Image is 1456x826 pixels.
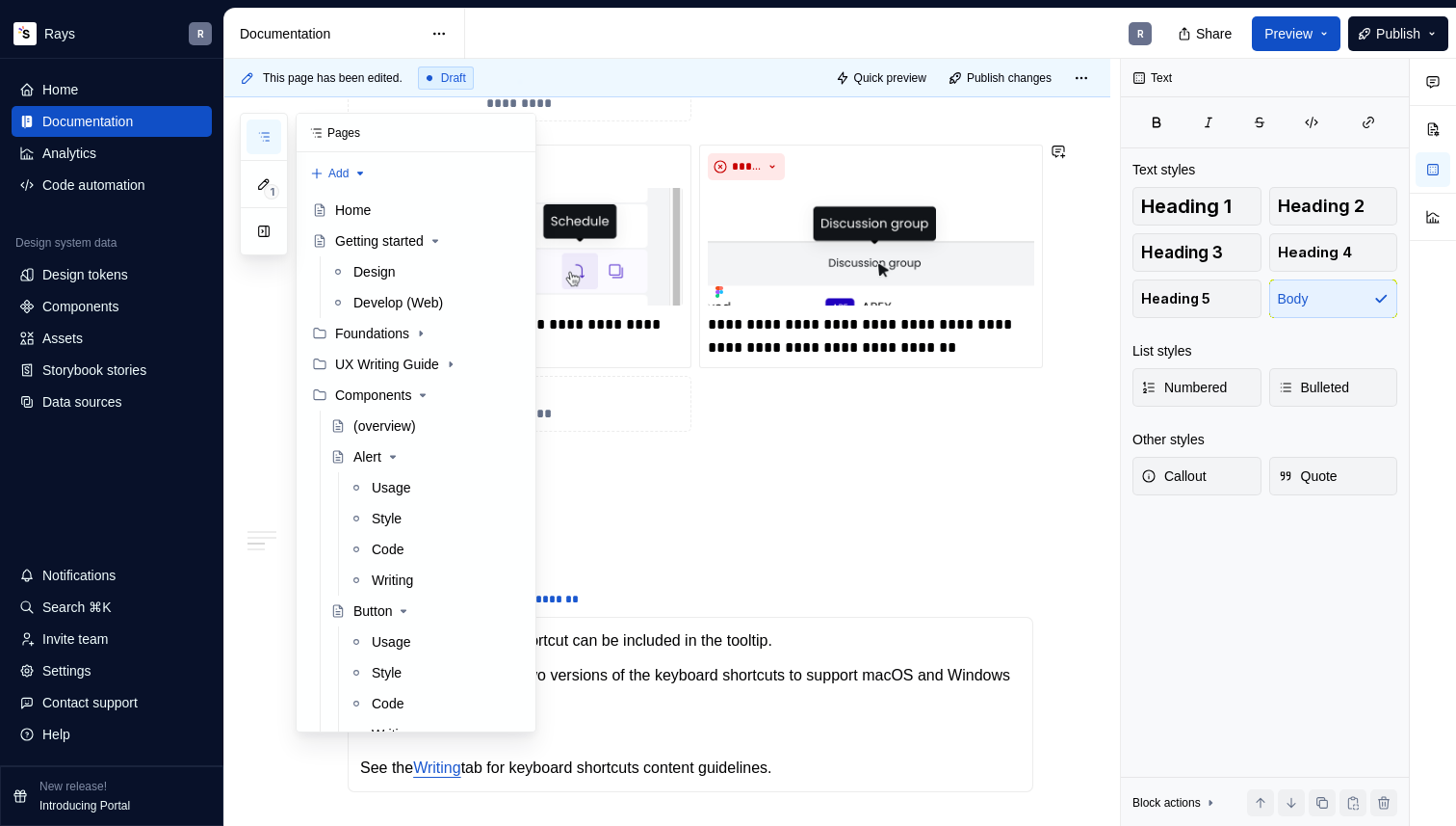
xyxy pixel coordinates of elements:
[15,235,117,251] div: Design system data
[1141,243,1223,262] span: Heading 3
[353,262,396,281] div: Design
[1278,378,1350,397] span: Bulleted
[304,318,528,349] div: Foundations
[854,70,926,86] span: Quick preview
[240,24,422,43] div: Documentation
[1141,378,1227,397] span: Numbered
[12,355,212,386] a: Storybook stories
[323,596,528,626] a: Button
[1132,430,1205,449] div: Other styles
[360,629,1021,653] p: If needed, a keyboard shortcut can be included in the tooltip.
[943,65,1060,92] button: Publish changes
[12,655,212,686] a: Settings
[304,380,528,411] div: Components
[12,291,212,322] a: Components
[1269,187,1398,226] button: Heading 2
[372,694,403,713] div: Code
[297,114,535,152] div: Pages
[1376,24,1420,43] span: Publish
[353,293,443,312] div: Develop (Web)
[12,259,212,290] a: Design tokens
[360,757,1021,780] p: See the tab for keyboard shortcuts content guidelines.
[372,540,403,559] div: Code
[12,323,212,354] a: Assets
[44,24,75,43] div: Rays
[360,629,1021,780] section-item: Untitled
[1132,341,1191,360] div: List styles
[42,144,96,163] div: Analytics
[1132,233,1261,272] button: Heading 3
[42,566,116,585] div: Notifications
[1252,16,1340,51] button: Preview
[1137,26,1144,41] div: R
[42,693,138,712] div: Contact support
[1141,466,1207,486] span: Callout
[323,411,528,441] a: (overview)
[12,386,212,417] a: Data sources
[1132,160,1195,179] div: Text styles
[264,184,279,200] span: 1
[323,256,528,287] a: Design
[323,287,528,318] a: Develop (Web)
[304,195,528,226] a: Home
[1278,466,1338,486] span: Quote
[328,166,349,181] span: Add
[967,70,1052,86] span: Publish changes
[1132,457,1261,495] button: Callout
[341,626,528,657] a: Usage
[335,386,411,405] div: Components
[42,360,146,380] div: Storybook stories
[830,65,935,92] button: Quick preview
[413,759,461,776] a: Writing
[42,297,118,316] div: Components
[197,26,204,41] div: R
[12,74,212,105] a: Home
[360,664,1021,710] p: Always provide at least two versions of the keyboard shortcuts to support macOS and Windows keybo...
[341,719,528,750] a: Writing
[1269,233,1398,272] button: Heading 4
[42,629,108,649] div: Invite team
[341,657,528,688] a: Style
[341,534,528,565] a: Code
[1132,795,1201,811] div: Block actions
[353,416,416,436] div: (overview)
[42,329,83,348] div: Assets
[42,175,145,195] div: Code automation
[12,170,212,200] a: Code automation
[304,226,528,256] a: Getting started
[304,349,528,380] div: UX Writing Guide
[39,779,107,794] p: New release!
[335,231,424,251] div: Getting started
[304,160,373,187] button: Add
[341,503,528,534] a: Style
[708,188,1034,306] img: 3927d0ab-74e0-4865-b158-616dd0371a84.png
[372,663,402,682] div: Style
[441,70,466,86] span: Draft
[42,392,121,412] div: Data sources
[42,725,70,744] div: Help
[341,472,528,503] a: Usage
[1278,243,1352,262] span: Heading 4
[42,112,133,131] div: Documentation
[42,598,112,617] div: Search ⌘K
[1168,16,1244,51] button: Share
[39,798,130,813] p: Introducing Portal
[1196,24,1232,43] span: Share
[42,80,78,99] div: Home
[12,138,212,169] a: Analytics
[353,601,392,621] div: Button
[12,106,212,137] a: Documentation
[42,265,128,284] div: Design tokens
[1132,789,1218,816] div: Block actions
[12,719,212,750] button: Help
[4,13,220,54] button: RaysR
[341,688,528,719] a: Code
[341,565,528,596] a: Writing
[348,536,1033,563] h3: Keyboard shortcuts
[13,22,37,45] img: 6d3517f2-c9be-42ef-a17d-43333b4a1852.png
[1132,187,1261,226] button: Heading 1
[1141,289,1210,308] span: Heading 5
[12,624,212,654] a: Invite team
[372,509,402,528] div: Style
[1132,280,1261,318] button: Heading 5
